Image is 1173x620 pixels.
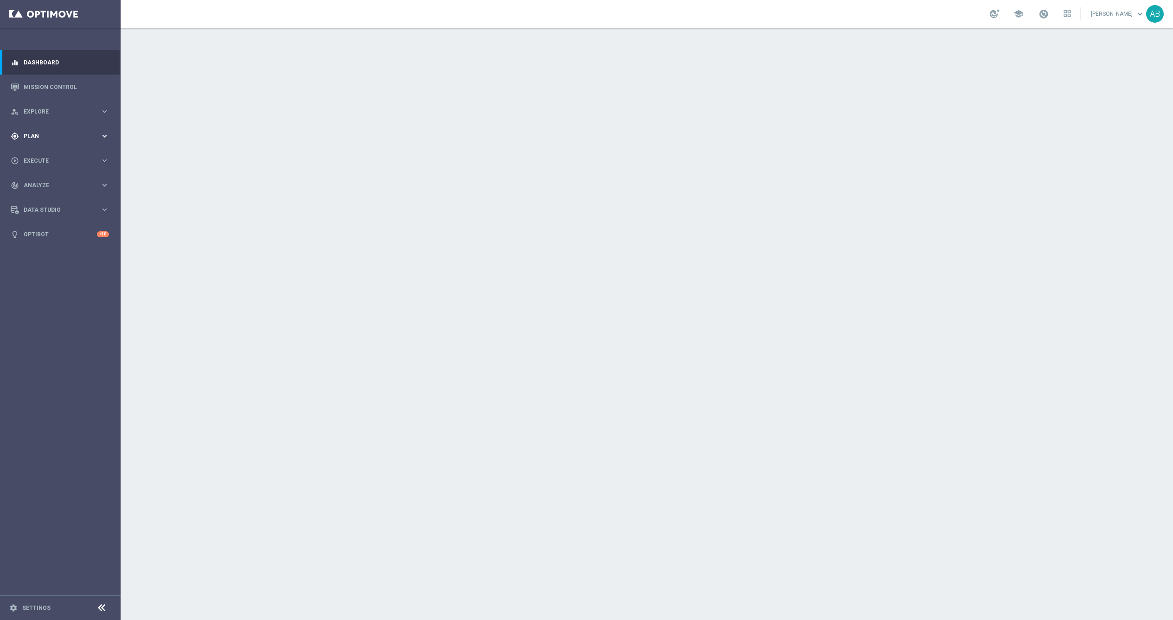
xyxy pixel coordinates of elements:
a: Mission Control [24,75,109,99]
button: person_search Explore keyboard_arrow_right [10,108,109,115]
a: Optibot [24,222,97,247]
div: Optibot [11,222,109,247]
button: gps_fixed Plan keyboard_arrow_right [10,133,109,140]
div: +10 [97,231,109,237]
span: keyboard_arrow_down [1135,9,1145,19]
button: equalizer Dashboard [10,59,109,66]
button: lightbulb Optibot +10 [10,231,109,238]
div: Explore [11,108,100,116]
i: equalizer [11,58,19,67]
a: Settings [22,605,51,611]
i: lightbulb [11,230,19,239]
i: person_search [11,108,19,116]
i: keyboard_arrow_right [100,132,109,140]
div: AB [1146,5,1164,23]
span: Plan [24,133,100,139]
i: settings [9,604,18,612]
button: play_circle_outline Execute keyboard_arrow_right [10,157,109,164]
div: Data Studio [11,206,100,214]
i: play_circle_outline [11,157,19,165]
span: Analyze [24,183,100,188]
i: keyboard_arrow_right [100,205,109,214]
div: Dashboard [11,50,109,75]
div: Analyze [11,181,100,190]
button: Mission Control [10,83,109,91]
i: keyboard_arrow_right [100,181,109,190]
div: Mission Control [11,75,109,99]
button: track_changes Analyze keyboard_arrow_right [10,182,109,189]
i: keyboard_arrow_right [100,107,109,116]
a: Dashboard [24,50,109,75]
div: Plan [11,132,100,140]
a: [PERSON_NAME]keyboard_arrow_down [1090,7,1146,21]
div: Execute [11,157,100,165]
button: Data Studio keyboard_arrow_right [10,206,109,214]
i: track_changes [11,181,19,190]
span: school [1013,9,1024,19]
span: Execute [24,158,100,164]
i: gps_fixed [11,132,19,140]
span: Data Studio [24,207,100,213]
i: keyboard_arrow_right [100,156,109,165]
span: Explore [24,109,100,114]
